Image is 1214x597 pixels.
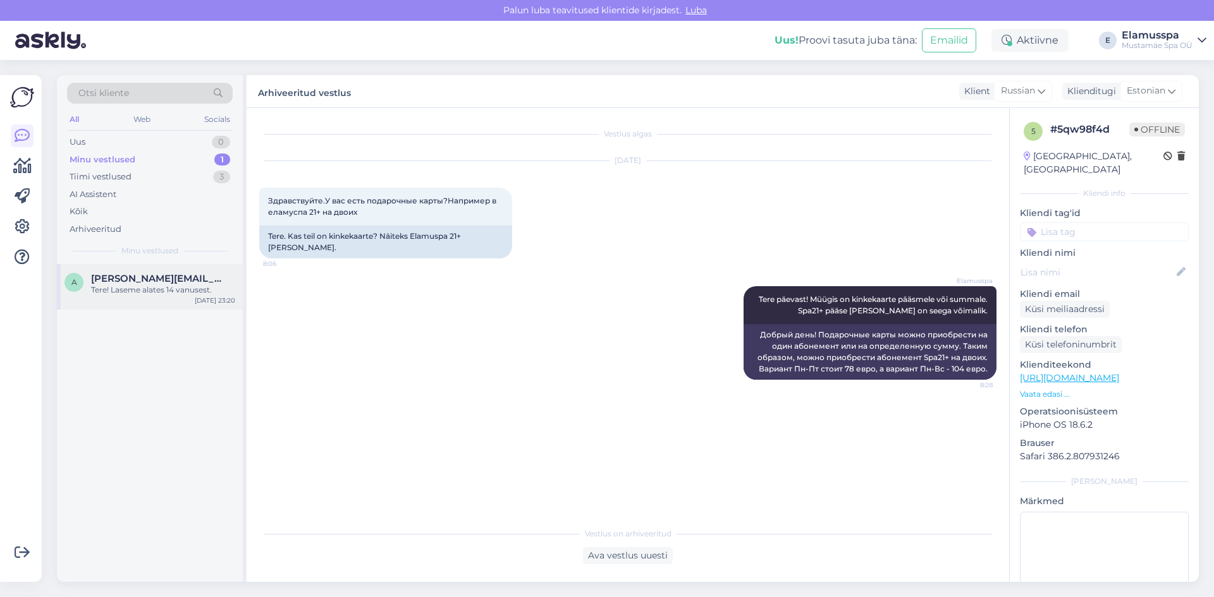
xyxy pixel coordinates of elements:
[70,188,116,201] div: AI Assistent
[70,154,135,166] div: Minu vestlused
[585,528,671,540] span: Vestlus on arhiveeritud
[775,33,917,48] div: Proovi tasuta juba täna:
[259,226,512,258] div: Tere. Kas teil on kinkekaarte? Näiteks Elamuspa 21+ [PERSON_NAME].
[1001,84,1035,98] span: Russian
[744,324,996,380] div: Добрый день! Подарочные карты можно приобрести на один абонемент или на определенную сумму. Таким...
[945,380,993,390] span: 8:28
[259,128,996,140] div: Vestlus algas
[583,547,673,564] div: Ava vestlus uuesti
[1122,40,1193,51] div: Mustamäe Spa OÜ
[1020,301,1110,318] div: Küsi meiliaadressi
[258,83,351,100] label: Arhiveeritud vestlus
[70,171,132,183] div: Tiimi vestlused
[1020,246,1189,260] p: Kliendi nimi
[945,276,993,286] span: Elamusspa
[682,4,711,16] span: Luba
[1020,418,1189,431] p: iPhone OS 18.6.2
[1020,336,1122,353] div: Küsi telefoninumbrit
[959,85,990,98] div: Klient
[759,294,990,315] span: Tere päevast! Müügis on kinkekaarte pääsmele või summale. Spa21+ pääse [PERSON_NAME] on seega või...
[70,223,121,236] div: Arhiveeritud
[91,284,235,296] div: Tere! Laseme alates 14 vanusest.
[991,29,1069,52] div: Aktiivne
[1020,287,1189,301] p: Kliendi email
[70,136,85,148] div: Uus
[1020,188,1189,199] div: Kliendi info
[1020,476,1189,487] div: [PERSON_NAME]
[1020,207,1189,220] p: Kliendi tag'id
[1129,123,1185,136] span: Offline
[1062,85,1116,98] div: Klienditugi
[1020,437,1189,450] p: Brauser
[1020,358,1189,371] p: Klienditeekond
[259,155,996,166] div: [DATE]
[1020,450,1189,463] p: Safari 386.2.807931246
[10,85,34,109] img: Askly Logo
[1021,265,1174,279] input: Lisa nimi
[202,111,233,128] div: Socials
[263,259,310,268] span: 8:06
[78,87,129,100] span: Otsi kliente
[1050,122,1129,137] div: # 5qw98f4d
[212,136,230,148] div: 0
[1031,126,1036,136] span: 5
[213,171,230,183] div: 3
[121,245,178,256] span: Minu vestlused
[1127,84,1165,98] span: Estonian
[922,28,976,52] button: Emailid
[1020,222,1189,241] input: Lisa tag
[1099,32,1117,49] div: E
[1020,323,1189,336] p: Kliendi telefon
[67,111,82,128] div: All
[268,196,498,217] span: Здравствуйте.У вас есть подарочные карты?Например в еламуспа 21+ на двоих
[214,154,230,166] div: 1
[71,277,77,287] span: a
[91,273,223,284] span: antti.tanner.x@gmail.com
[1020,495,1189,508] p: Märkmed
[1020,405,1189,418] p: Operatsioonisüsteem
[195,296,235,305] div: [DATE] 23:20
[1020,372,1119,383] a: [URL][DOMAIN_NAME]
[1020,389,1189,400] p: Vaata edasi ...
[131,111,153,128] div: Web
[1122,30,1193,40] div: Elamusspa
[70,205,88,218] div: Kõik
[1024,150,1163,176] div: [GEOGRAPHIC_DATA], [GEOGRAPHIC_DATA]
[1122,30,1206,51] a: ElamusspaMustamäe Spa OÜ
[775,34,799,46] b: Uus!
